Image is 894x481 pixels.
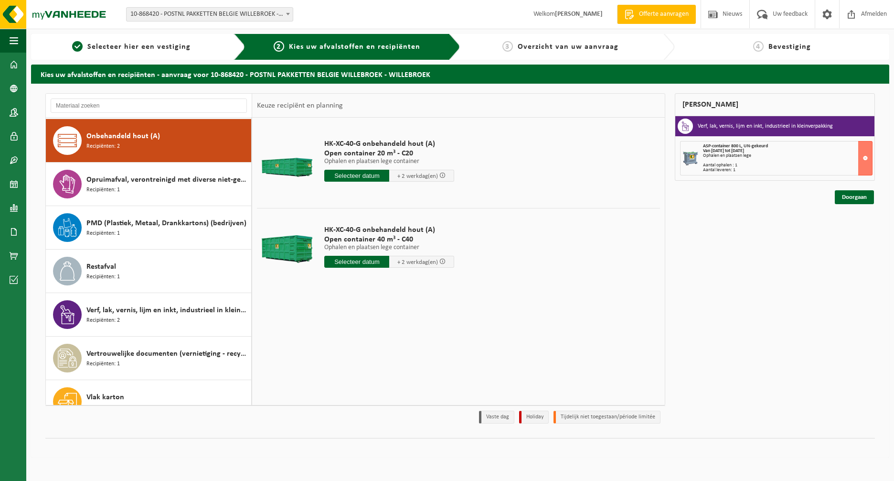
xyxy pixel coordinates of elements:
p: Ophalen en plaatsen lege container [324,244,454,251]
button: Vlak karton Recipiënten: 2 [46,380,252,423]
div: Aantal leveren: 1 [703,168,872,173]
div: Ophalen en plaatsen lege [703,153,872,158]
li: Tijdelijk niet toegestaan/période limitée [553,411,660,424]
strong: Van [DATE] tot [DATE] [703,148,744,153]
h3: Verf, lak, vernis, lijm en inkt, industrieel in kleinverpakking [698,119,833,134]
div: Aantal ophalen : 1 [703,163,872,168]
h2: Kies uw afvalstoffen en recipiënten - aanvraag voor 10-868420 - POSTNL PAKKETTEN BELGIE WILLEBROE... [31,65,889,83]
span: 10-868420 - POSTNL PAKKETTEN BELGIE WILLEBROEK - WILLEBROEK [127,8,293,21]
span: 4 [753,41,764,52]
span: Open container 20 m³ - C20 [324,149,454,158]
span: + 2 werkdag(en) [397,173,438,179]
span: Recipiënten: 2 [86,142,120,151]
span: 1 [72,41,83,52]
input: Selecteer datum [324,256,389,268]
span: PMD (Plastiek, Metaal, Drankkartons) (bedrijven) [86,218,246,229]
div: Keuze recipiënt en planning [252,94,348,118]
button: Verf, lak, vernis, lijm en inkt, industrieel in kleinverpakking Recipiënten: 2 [46,293,252,337]
span: Overzicht van uw aanvraag [518,43,618,51]
button: Opruimafval, verontreinigd met diverse niet-gevaarlijke afvalstoffen Recipiënten: 1 [46,163,252,206]
span: Vlak karton [86,392,124,403]
span: Bevestiging [768,43,811,51]
strong: [PERSON_NAME] [555,11,603,18]
span: HK-XC-40-G onbehandeld hout (A) [324,139,454,149]
p: Ophalen en plaatsen lege container [324,158,454,165]
span: Selecteer hier een vestiging [87,43,191,51]
span: Verf, lak, vernis, lijm en inkt, industrieel in kleinverpakking [86,305,249,316]
span: Restafval [86,261,116,273]
button: PMD (Plastiek, Metaal, Drankkartons) (bedrijven) Recipiënten: 1 [46,206,252,250]
span: Open container 40 m³ - C40 [324,235,454,244]
span: Recipiënten: 2 [86,403,120,412]
a: 1Selecteer hier een vestiging [36,41,226,53]
input: Selecteer datum [324,170,389,182]
div: [PERSON_NAME] [675,93,875,116]
span: Kies uw afvalstoffen en recipiënten [289,43,420,51]
button: Vertrouwelijke documenten (vernietiging - recyclage) Recipiënten: 1 [46,337,252,380]
span: Opruimafval, verontreinigd met diverse niet-gevaarlijke afvalstoffen [86,174,249,186]
li: Holiday [519,411,549,424]
span: Onbehandeld hout (A) [86,131,160,142]
button: Restafval Recipiënten: 1 [46,250,252,293]
span: 10-868420 - POSTNL PAKKETTEN BELGIE WILLEBROEK - WILLEBROEK [126,7,293,22]
a: Doorgaan [835,190,874,204]
span: Recipiënten: 1 [86,360,120,369]
input: Materiaal zoeken [51,98,247,113]
span: + 2 werkdag(en) [397,259,438,265]
span: Offerte aanvragen [637,10,691,19]
button: Onbehandeld hout (A) Recipiënten: 2 [46,119,252,163]
span: Recipiënten: 2 [86,316,120,325]
span: Recipiënten: 1 [86,273,120,282]
span: HK-XC-40-G onbehandeld hout (A) [324,225,454,235]
span: 3 [502,41,513,52]
span: Recipiënten: 1 [86,229,120,238]
a: Offerte aanvragen [617,5,696,24]
span: 2 [274,41,284,52]
li: Vaste dag [479,411,514,424]
span: Vertrouwelijke documenten (vernietiging - recyclage) [86,348,249,360]
span: ASP-container 800 L, UN-gekeurd [703,143,768,149]
span: Recipiënten: 1 [86,186,120,195]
